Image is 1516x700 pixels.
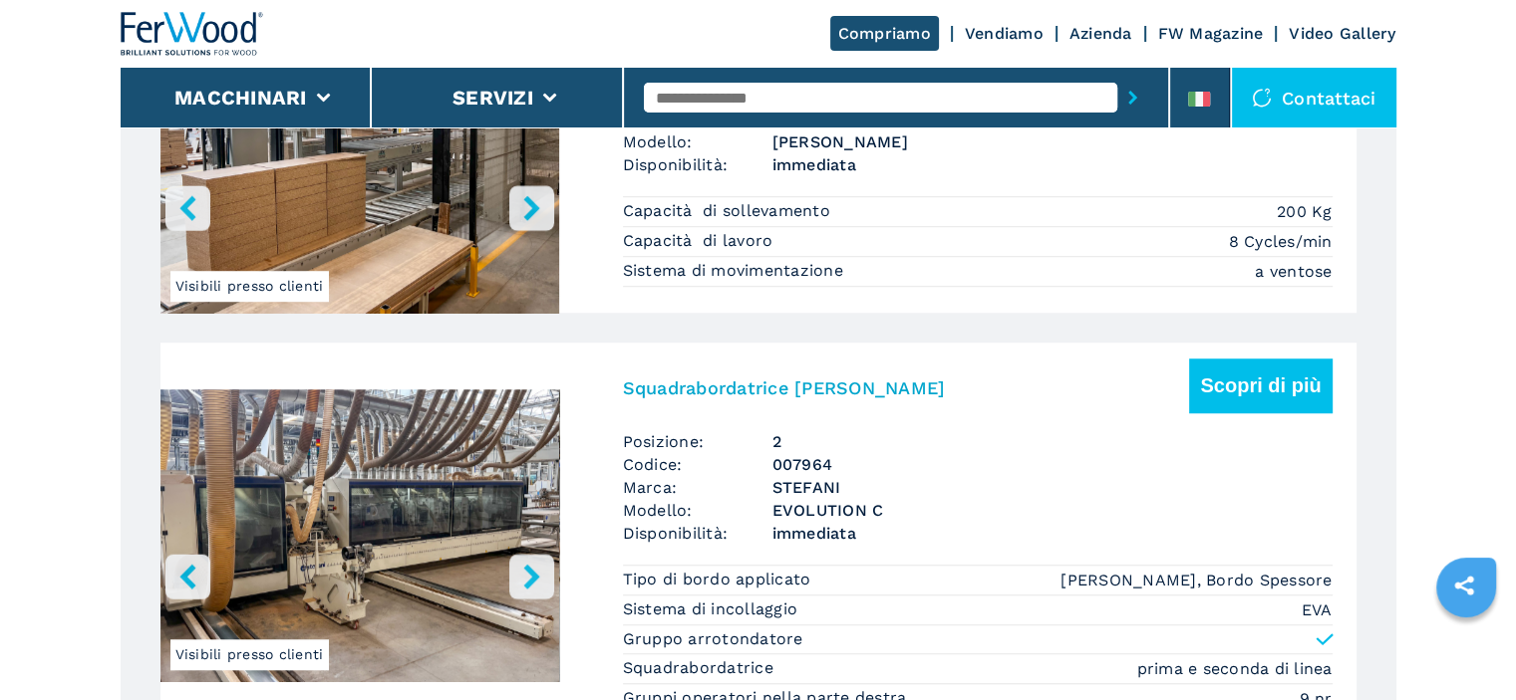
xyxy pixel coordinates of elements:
[623,230,778,252] p: Capacità di lavoro
[1061,569,1332,591] em: [PERSON_NAME], Bordo Spessore
[772,453,1333,476] h3: 007964
[772,130,1333,153] h3: [PERSON_NAME]
[623,430,772,453] span: Posizione:
[509,554,554,598] button: right-button
[623,522,772,545] span: Disponibilità:
[623,453,772,476] span: Codice:
[1302,598,1333,621] em: EVA
[830,16,939,51] a: Compriamo
[509,185,554,230] button: right-button
[772,522,1333,545] span: immediata
[1158,24,1264,43] a: FW Magazine
[623,153,772,176] span: Disponibilità:
[170,639,329,669] span: Visibili presso clienti
[623,130,772,153] span: Modello:
[623,499,772,522] span: Modello:
[1252,88,1272,108] img: Contattaci
[623,376,946,399] h3: Squadrabordatrice [PERSON_NAME]
[165,554,210,598] button: left-button
[623,200,836,222] p: Capacità di sollevamento
[174,86,307,110] button: Macchinari
[1069,24,1132,43] a: Azienda
[1229,230,1333,253] em: 8 Cycles/min
[1431,610,1501,685] iframe: Chat
[623,476,772,499] span: Marca:
[1255,260,1332,283] em: a ventose
[165,185,210,230] button: left-button
[453,86,533,110] button: Servizi
[623,628,803,650] p: Gruppo arrotondatore
[772,476,1333,499] h3: STEFANI
[623,598,803,620] p: Sistema di incollaggio
[121,12,264,56] img: Ferwood
[170,271,329,301] span: Visibili presso clienti
[623,260,849,282] p: Sistema di movimentazione
[1232,68,1396,127] div: Contattaci
[1189,358,1332,413] button: Scopri di più
[623,569,816,590] p: Tipo di bordo applicato
[1117,75,1148,120] button: submit-button
[772,499,1333,522] h3: EVOLUTION C
[623,657,779,679] p: Squadrabordatrice
[1289,24,1395,43] a: Video Gallery
[1277,200,1333,223] em: 200 Kg
[772,153,1333,176] span: immediata
[1439,561,1489,610] a: sharethis
[1137,657,1333,680] em: prima e seconda di linea
[772,430,1333,453] span: 2
[965,24,1044,43] a: Vendiamo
